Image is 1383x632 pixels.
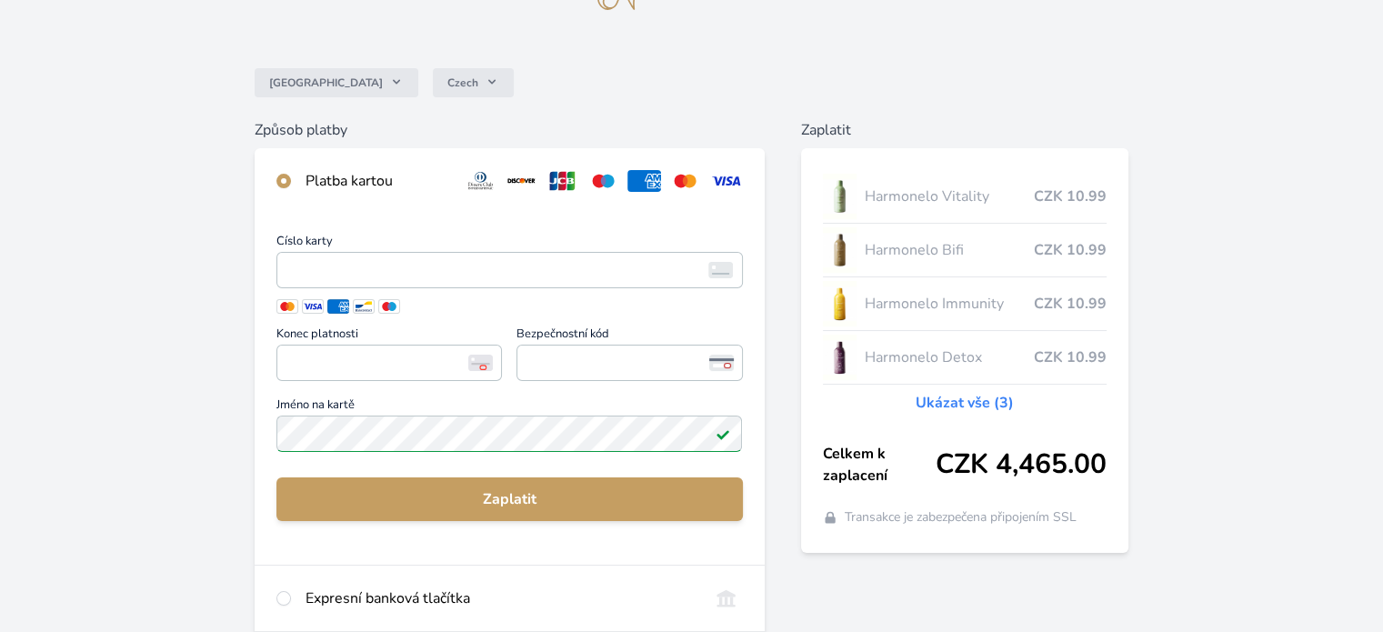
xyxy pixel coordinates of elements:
[285,350,494,376] iframe: Iframe pro datum vypršení platnosti
[306,170,449,192] div: Platba kartou
[709,170,743,192] img: visa.svg
[525,350,734,376] iframe: Iframe pro bezpečnostní kód
[1034,293,1107,315] span: CZK 10.99
[255,68,418,97] button: [GEOGRAPHIC_DATA]
[306,587,694,609] div: Expresní banková tlačítka
[433,68,514,97] button: Czech
[464,170,497,192] img: diners.svg
[864,346,1033,368] span: Harmonelo Detox
[823,335,857,380] img: DETOX_se_stinem_x-lo.jpg
[269,75,383,90] span: [GEOGRAPHIC_DATA]
[255,119,764,141] h6: Způsob platby
[823,174,857,219] img: CLEAN_VITALITY_se_stinem_x-lo.jpg
[1034,239,1107,261] span: CZK 10.99
[516,328,742,345] span: Bezpečnostní kód
[276,477,742,521] button: Zaplatit
[276,399,742,416] span: Jméno na kartě
[708,262,733,278] img: card
[546,170,579,192] img: jcb.svg
[276,328,502,345] span: Konec platnosti
[936,448,1107,481] span: CZK 4,465.00
[276,416,742,452] input: Jméno na kartěPlatné pole
[468,355,493,371] img: Konec platnosti
[709,587,743,609] img: onlineBanking_CZ.svg
[845,508,1077,527] span: Transakce je zabezpečena připojením SSL
[627,170,661,192] img: amex.svg
[1034,186,1107,207] span: CZK 10.99
[668,170,702,192] img: mc.svg
[586,170,620,192] img: maestro.svg
[276,236,742,252] span: Číslo karty
[1034,346,1107,368] span: CZK 10.99
[801,119,1128,141] h6: Zaplatit
[864,293,1033,315] span: Harmonelo Immunity
[864,239,1033,261] span: Harmonelo Bifi
[823,443,936,487] span: Celkem k zaplacení
[505,170,538,192] img: discover.svg
[291,488,727,510] span: Zaplatit
[823,281,857,326] img: IMMUNITY_se_stinem_x-lo.jpg
[916,392,1014,414] a: Ukázat vše (3)
[716,426,730,441] img: Platné pole
[447,75,478,90] span: Czech
[285,257,734,283] iframe: Iframe pro číslo karty
[864,186,1033,207] span: Harmonelo Vitality
[823,227,857,273] img: CLEAN_BIFI_se_stinem_x-lo.jpg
